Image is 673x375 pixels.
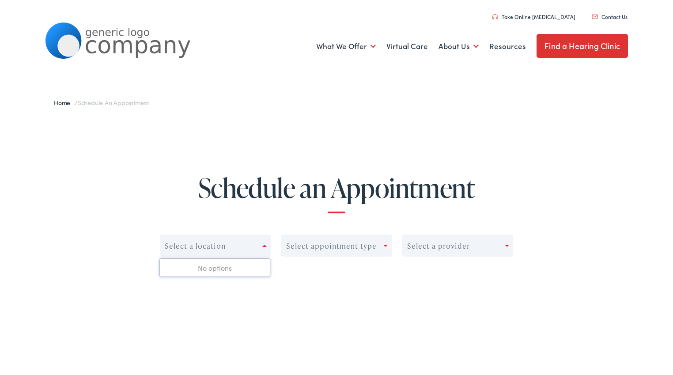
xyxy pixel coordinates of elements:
[386,30,428,63] a: Virtual Care
[489,30,526,63] a: Resources
[160,259,270,277] div: No options
[492,13,575,20] a: Take Online [MEDICAL_DATA]
[27,173,646,213] h1: Schedule an Appointment
[78,98,149,107] span: Schedule an Appointment
[592,13,628,20] a: Contact Us
[316,30,376,63] a: What We Offer
[492,14,498,19] img: utility icon
[592,15,598,19] img: utility icon
[54,98,149,107] span: /
[537,34,628,58] a: Find a Hearing Clinic
[439,30,479,63] a: About Us
[165,242,226,250] div: Select a location
[407,242,470,250] div: Select a provider
[54,98,75,107] a: Home
[286,242,377,250] div: Select appointment type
